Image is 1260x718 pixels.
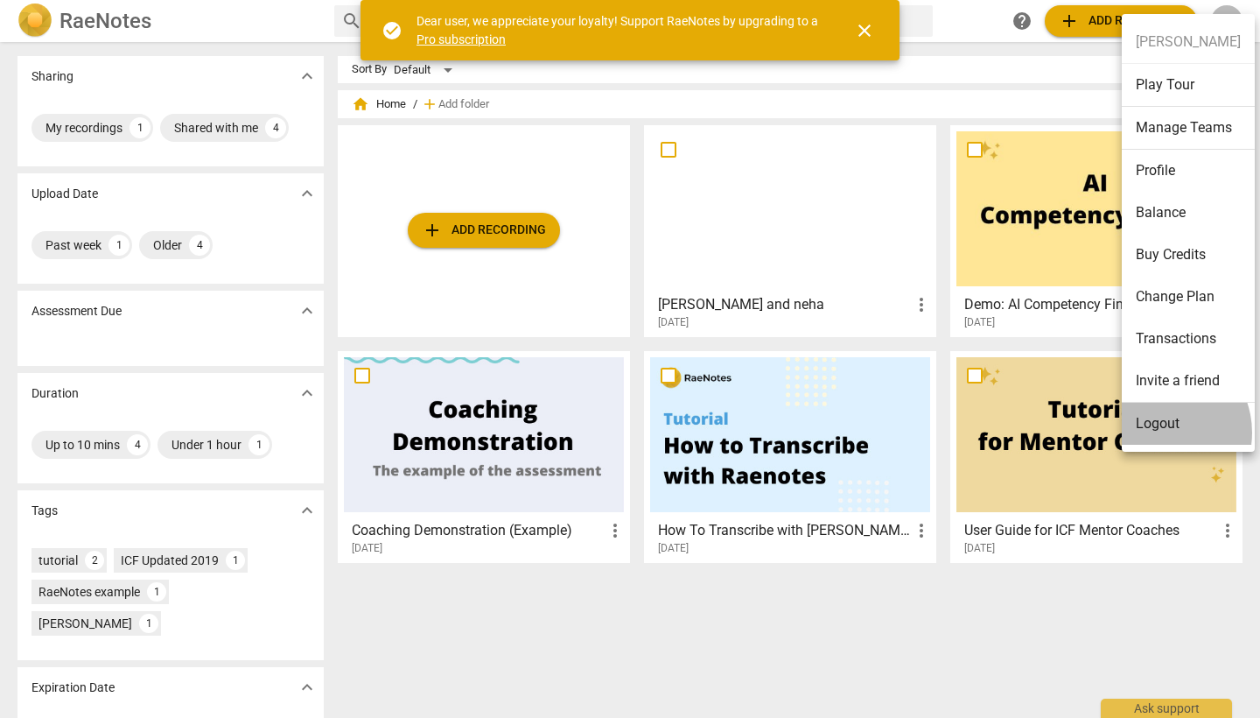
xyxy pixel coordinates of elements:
[381,20,402,41] span: check_circle
[854,20,875,41] span: close
[416,32,506,46] a: Pro subscription
[416,12,822,48] div: Dear user, we appreciate your loyalty! Support RaeNotes by upgrading to a
[1122,64,1255,107] li: Play Tour
[843,10,885,52] button: Close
